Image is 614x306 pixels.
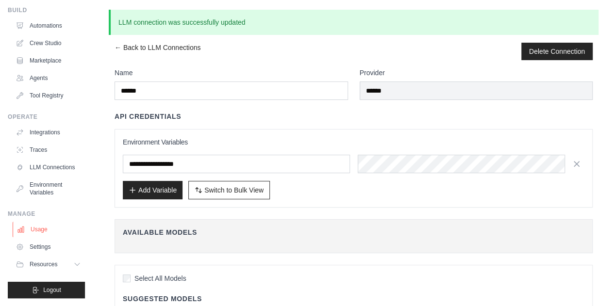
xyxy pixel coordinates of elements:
[8,6,85,14] div: Build
[8,113,85,121] div: Operate
[12,177,85,200] a: Environment Variables
[8,210,85,218] div: Manage
[12,125,85,140] a: Integrations
[115,68,348,78] label: Name
[12,18,85,33] a: Automations
[123,137,584,147] h3: Environment Variables
[12,35,85,51] a: Crew Studio
[12,88,85,103] a: Tool Registry
[134,274,186,283] span: Select All Models
[115,43,200,60] a: ← Back to LLM Connections
[30,260,57,268] span: Resources
[123,181,183,199] button: Add Variable
[188,181,270,199] button: Switch to Bulk View
[123,274,131,282] input: Select All Models
[13,222,86,237] a: Usage
[12,53,85,68] a: Marketplace
[43,286,61,294] span: Logout
[12,239,85,255] a: Settings
[115,112,181,121] h4: API Credentials
[109,10,598,35] p: LLM connection was successfully updated
[123,227,584,237] h4: Available Models
[12,142,85,158] a: Traces
[529,47,585,56] button: Delete Connection
[360,68,593,78] label: Provider
[12,257,85,272] button: Resources
[12,160,85,175] a: LLM Connections
[204,185,264,195] span: Switch to Bulk View
[123,294,584,304] h4: Suggested Models
[8,282,85,298] button: Logout
[12,70,85,86] a: Agents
